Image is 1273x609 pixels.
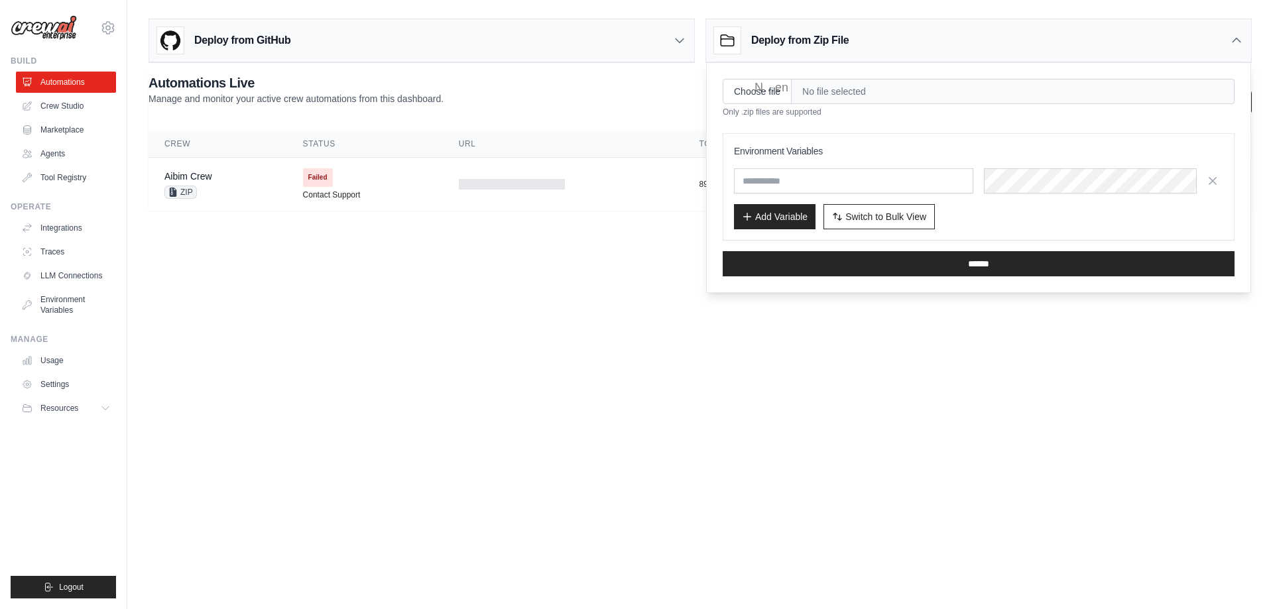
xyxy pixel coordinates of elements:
span: Failed [303,168,333,187]
a: Settings [16,374,116,395]
div: Operate [11,201,116,212]
img: Logo [11,15,77,40]
input: Choose file [723,79,792,104]
button: Switch to Bulk View [823,204,935,229]
th: Status [287,131,443,158]
h3: Environment Variables [734,144,1223,158]
button: 89cdbd... [699,179,745,190]
a: Integrations [16,217,116,239]
p: Only .zip files are supported [723,107,1235,117]
th: Token [684,131,883,158]
a: Agents [16,143,116,164]
a: Tool Registry [16,167,116,188]
button: Logout [11,576,116,598]
img: GitHub Logo [157,27,184,54]
p: Manage and monitor your active crew automations from this dashboard. [149,92,444,105]
button: Resources [16,398,116,419]
a: LLM Connections [16,265,116,286]
h2: Automations Live [149,74,444,92]
div: Build [11,56,116,66]
th: URL [443,131,684,158]
a: Marketplace [16,119,116,140]
span: Switch to Bulk View [845,210,926,223]
button: Add Variable [734,204,816,229]
span: No file selected [792,79,1235,104]
a: Environment Variables [16,289,116,321]
th: Crew [149,131,287,158]
h3: Deploy from Zip File [751,32,849,48]
a: Aibim Crew [164,171,212,182]
div: Manage [11,334,116,345]
a: Usage [16,350,116,371]
span: ZIP [164,186,197,199]
span: Logout [59,582,84,592]
h3: Deploy from GitHub [194,32,290,48]
a: Contact Support [303,190,361,200]
span: Resources [40,403,78,414]
a: Crew Studio [16,95,116,117]
a: Automations [16,72,116,93]
a: Traces [16,241,116,262]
